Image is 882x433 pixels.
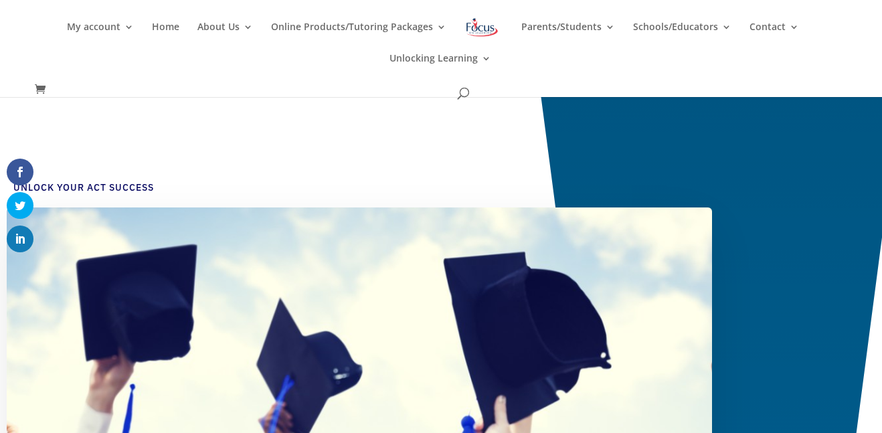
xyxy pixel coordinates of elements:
[197,22,253,54] a: About Us
[464,15,499,39] img: Focus on Learning
[633,22,731,54] a: Schools/Educators
[271,22,446,54] a: Online Products/Tutoring Packages
[521,22,615,54] a: Parents/Students
[13,181,692,201] h4: Unlock Your ACT Success
[152,22,179,54] a: Home
[67,22,134,54] a: My account
[749,22,799,54] a: Contact
[389,54,491,85] a: Unlocking Learning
